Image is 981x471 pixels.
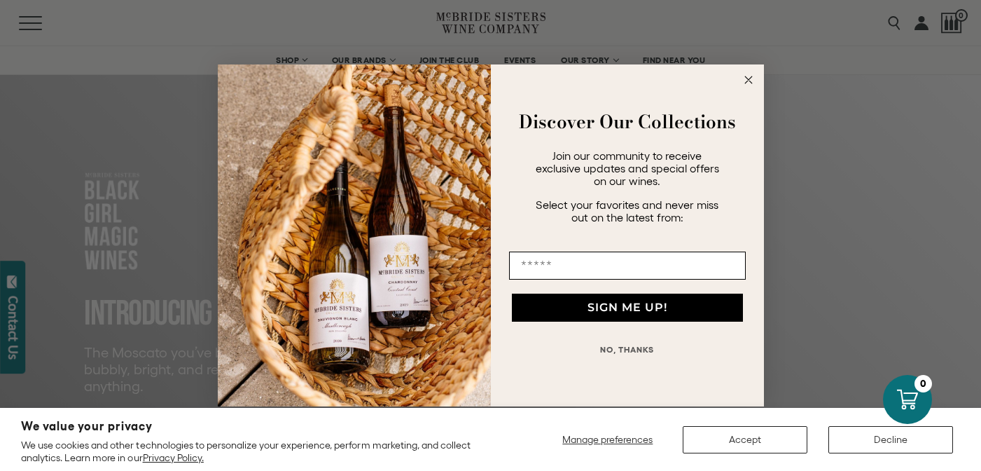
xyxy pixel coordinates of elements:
div: 0 [914,375,932,392]
strong: Discover Our Collections [519,108,736,135]
h2: We value your privacy [21,421,507,432]
button: Close dialog [740,71,757,88]
button: NO, THANKS [509,336,746,364]
input: Email [509,252,746,280]
span: Manage preferences [562,434,653,445]
button: Manage preferences [554,426,662,453]
button: Accept [683,426,807,453]
span: Select your favorites and never miss out on the latest from: [536,198,718,224]
button: Decline [828,426,953,453]
p: We use cookies and other technologies to personalize your experience, perform marketing, and coll... [21,439,507,464]
img: 42653730-7e35-4af7-a99d-12bf478283cf.jpeg [218,64,491,407]
a: Privacy Policy. [143,452,204,463]
button: SIGN ME UP! [512,294,743,322]
span: Join our community to receive exclusive updates and special offers on our wines. [536,149,719,187]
